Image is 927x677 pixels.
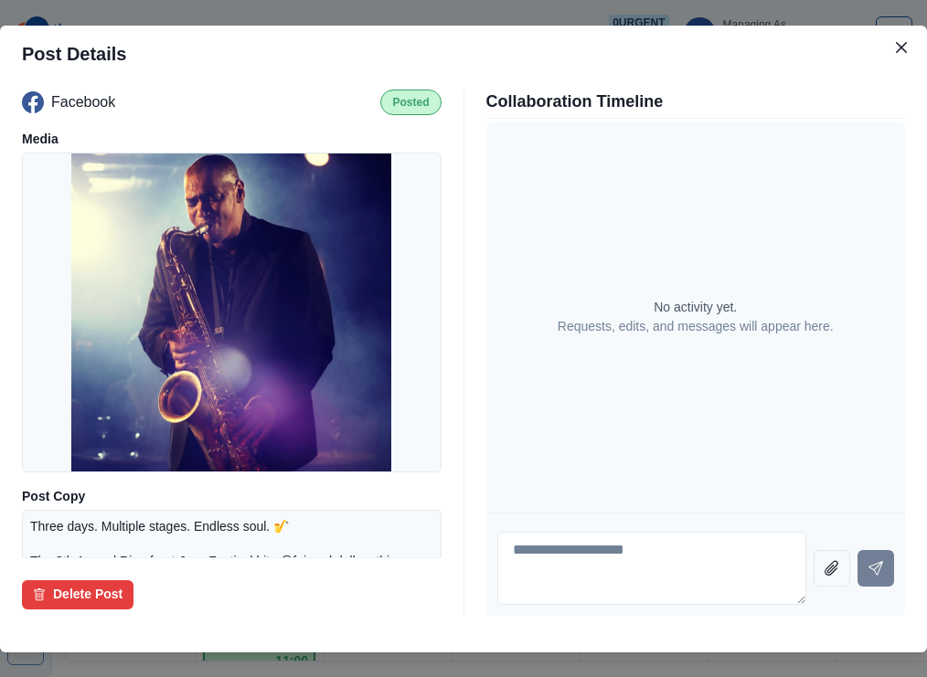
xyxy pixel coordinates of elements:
p: Post Copy [22,487,442,506]
p: Facebook [51,91,115,113]
button: Delete Post [22,580,133,609]
p: No activity yet. [654,298,737,317]
p: Collaboration Timeline [486,90,906,114]
p: Posted [392,94,429,111]
p: Requests, edits, and messages will appear here. [558,317,834,336]
p: Media [22,130,442,149]
button: Attach file [814,550,850,587]
button: Send message [858,550,894,587]
button: Close [887,33,916,62]
img: dwfl2wddtxrknxt3yias [71,153,391,472]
